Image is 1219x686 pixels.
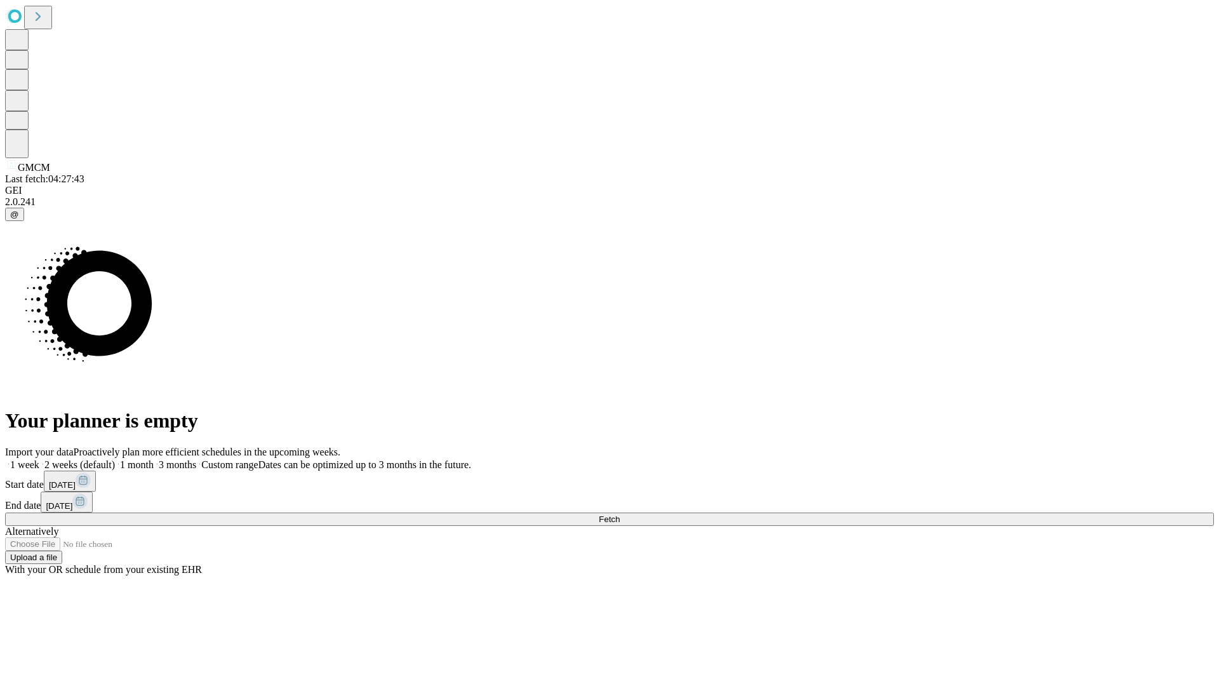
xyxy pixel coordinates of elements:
[44,471,96,492] button: [DATE]
[5,208,24,221] button: @
[5,471,1214,492] div: Start date
[49,480,76,490] span: [DATE]
[258,459,471,470] span: Dates can be optimized up to 3 months in the future.
[599,514,620,524] span: Fetch
[18,162,50,173] span: GMCM
[5,409,1214,433] h1: Your planner is empty
[74,447,340,457] span: Proactively plan more efficient schedules in the upcoming weeks.
[41,492,93,513] button: [DATE]
[5,173,84,184] span: Last fetch: 04:27:43
[120,459,154,470] span: 1 month
[5,447,74,457] span: Import your data
[46,501,72,511] span: [DATE]
[5,551,62,564] button: Upload a file
[5,526,58,537] span: Alternatively
[5,564,202,575] span: With your OR schedule from your existing EHR
[5,513,1214,526] button: Fetch
[159,459,196,470] span: 3 months
[5,492,1214,513] div: End date
[10,459,39,470] span: 1 week
[10,210,19,219] span: @
[5,196,1214,208] div: 2.0.241
[201,459,258,470] span: Custom range
[5,185,1214,196] div: GEI
[44,459,115,470] span: 2 weeks (default)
